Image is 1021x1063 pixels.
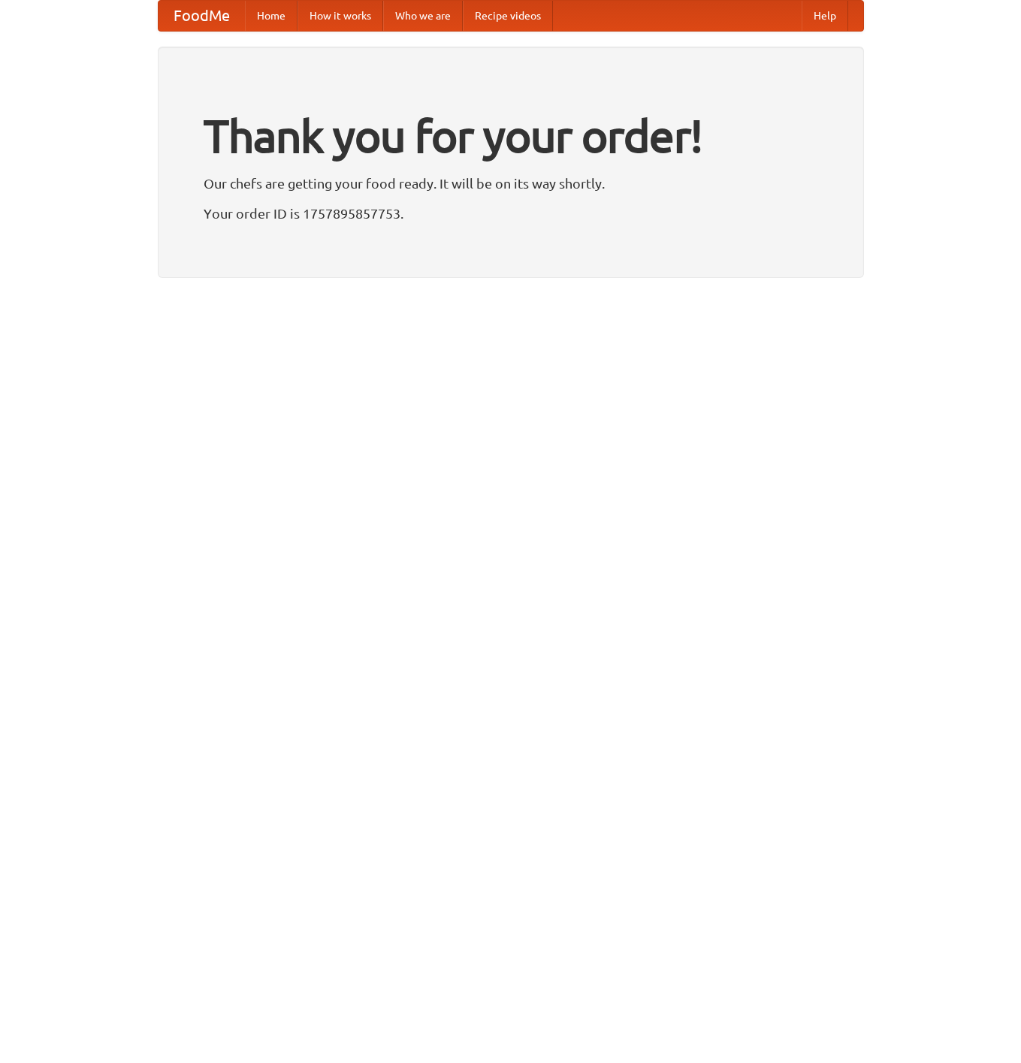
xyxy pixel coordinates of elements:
a: Who we are [383,1,463,31]
h1: Thank you for your order! [204,100,818,172]
p: Our chefs are getting your food ready. It will be on its way shortly. [204,172,818,195]
a: Home [245,1,298,31]
a: How it works [298,1,383,31]
a: Recipe videos [463,1,553,31]
a: Help [802,1,848,31]
p: Your order ID is 1757895857753. [204,202,818,225]
a: FoodMe [159,1,245,31]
